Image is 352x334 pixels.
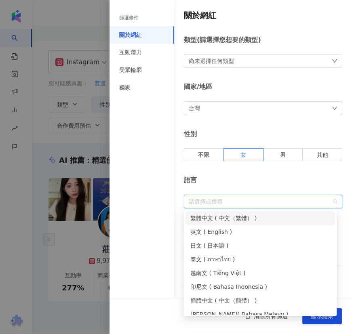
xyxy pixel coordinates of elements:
[189,104,200,113] div: 台灣
[185,307,335,321] div: 馬來文 ( Bahasa Melayu )
[198,151,209,158] span: 不限
[190,269,330,277] div: 越南文 ( Tiếng Việt )
[184,36,342,44] div: 類型 ( 請選擇您想要的類型 )
[190,310,330,319] div: [PERSON_NAME]( Bahasa Melayu )
[302,308,342,324] button: 顯示結果
[185,211,335,225] div: 繁體中文 ( 中文（繁體） )
[190,282,330,291] div: 印尼文 ( Bahasa Indonesia )
[190,296,330,305] div: 簡體中文 ( 中文（簡體） )
[185,266,335,280] div: 越南文 ( Tiếng Việt )
[190,255,330,264] div: 泰文 ( ภาษาไทย )
[185,239,335,252] div: 日文 ( 日本語 )
[119,31,142,39] div: 關於網紅
[119,84,131,92] div: 獨家
[185,294,335,307] div: 簡體中文 ( 中文（簡體） )
[185,225,335,239] div: 英文 ( English )
[311,313,333,319] span: 顯示結果
[119,15,139,21] div: 篩選條件
[237,308,296,324] button: 清除所有篩選
[190,214,330,223] div: 繁體中文 ( 中文（繁體） )
[184,130,342,139] div: 性別
[184,176,342,185] div: 語言
[317,151,328,158] span: 其他
[184,10,342,21] h4: 關於網紅
[185,280,335,294] div: 印尼文 ( Bahasa Indonesia )
[254,313,288,319] span: 清除所有篩選
[240,151,246,158] span: 女
[184,82,342,91] div: 國家/地區
[332,105,337,111] span: down
[189,57,234,65] div: 尚未選擇任何類型
[185,252,335,266] div: 泰文 ( ภาษาไทย )
[119,48,142,57] div: 互動潛力
[332,58,337,64] span: down
[190,227,330,236] div: 英文 ( English )
[190,241,330,250] div: 日文 ( 日本語 )
[280,151,286,158] span: 男
[119,66,142,74] div: 受眾輪廓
